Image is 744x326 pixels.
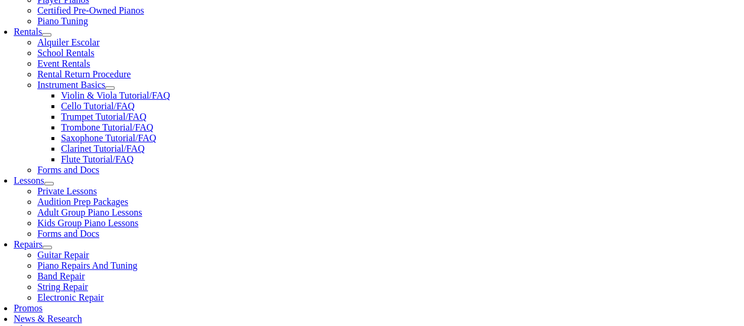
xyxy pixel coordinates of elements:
a: Rentals [14,27,42,37]
a: Electronic Repair [37,292,103,302]
a: Trombone Tutorial/FAQ [61,122,153,132]
button: Open submenu of Lessons [44,182,54,185]
a: Audition Prep Packages [37,197,128,207]
a: Instrument Basics [37,80,105,90]
a: Alquiler Escolar [37,37,99,47]
a: Event Rentals [37,58,90,69]
a: Promos [14,303,43,313]
a: Clarinet Tutorial/FAQ [61,144,145,154]
a: News & Research [14,314,82,324]
a: Adult Group Piano Lessons [37,207,142,217]
a: Guitar Repair [37,250,89,260]
button: Open submenu of Instrument Basics [105,86,115,90]
a: Piano Repairs And Tuning [37,260,137,270]
a: Cello Tutorial/FAQ [61,101,135,111]
button: Open submenu of Rentals [42,33,51,37]
a: Repairs [14,239,43,249]
a: Rental Return Procedure [37,69,131,79]
a: Violin & Viola Tutorial/FAQ [61,90,170,100]
a: Lessons [14,175,44,185]
a: Forms and Docs [37,165,99,175]
a: School Rentals [37,48,94,58]
a: Piano Tuning [37,16,88,26]
a: Band Repair [37,271,85,281]
a: Trumpet Tutorial/FAQ [61,112,146,122]
a: Forms and Docs [37,229,99,239]
a: Kids Group Piano Lessons [37,218,138,228]
button: Open submenu of Repairs [43,246,52,249]
a: Private Lessons [37,186,97,196]
a: String Repair [37,282,88,292]
a: Flute Tutorial/FAQ [61,154,134,164]
a: Certified Pre-Owned Pianos [37,5,144,15]
a: Saxophone Tutorial/FAQ [61,133,156,143]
